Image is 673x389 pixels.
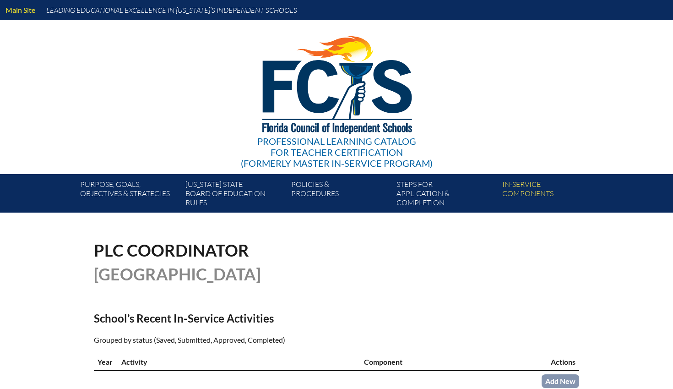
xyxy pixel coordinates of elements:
h2: School’s Recent In-Service Activities [94,312,416,325]
th: Year [94,353,118,371]
th: Activity [118,353,360,371]
a: Add New [542,374,579,388]
div: Professional Learning Catalog (formerly Master In-service Program) [241,136,433,169]
a: In-servicecomponents [499,178,604,213]
a: Steps forapplication & completion [393,178,498,213]
span: for Teacher Certification [271,147,403,158]
span: PLC Coordinator [94,240,249,260]
th: Component [360,353,502,371]
a: [US_STATE] StateBoard of Education rules [182,178,287,213]
th: Actions [502,353,579,371]
p: Grouped by status (Saved, Submitted, Approved, Completed) [94,334,416,346]
span: [GEOGRAPHIC_DATA] [94,264,261,284]
img: FCISlogo221.eps [242,20,431,145]
a: Policies &Procedures [288,178,393,213]
a: Main Site [2,4,39,16]
a: Purpose, goals,objectives & strategies [76,178,182,213]
a: Professional Learning Catalog for Teacher Certification(formerly Master In-service Program) [237,18,436,170]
